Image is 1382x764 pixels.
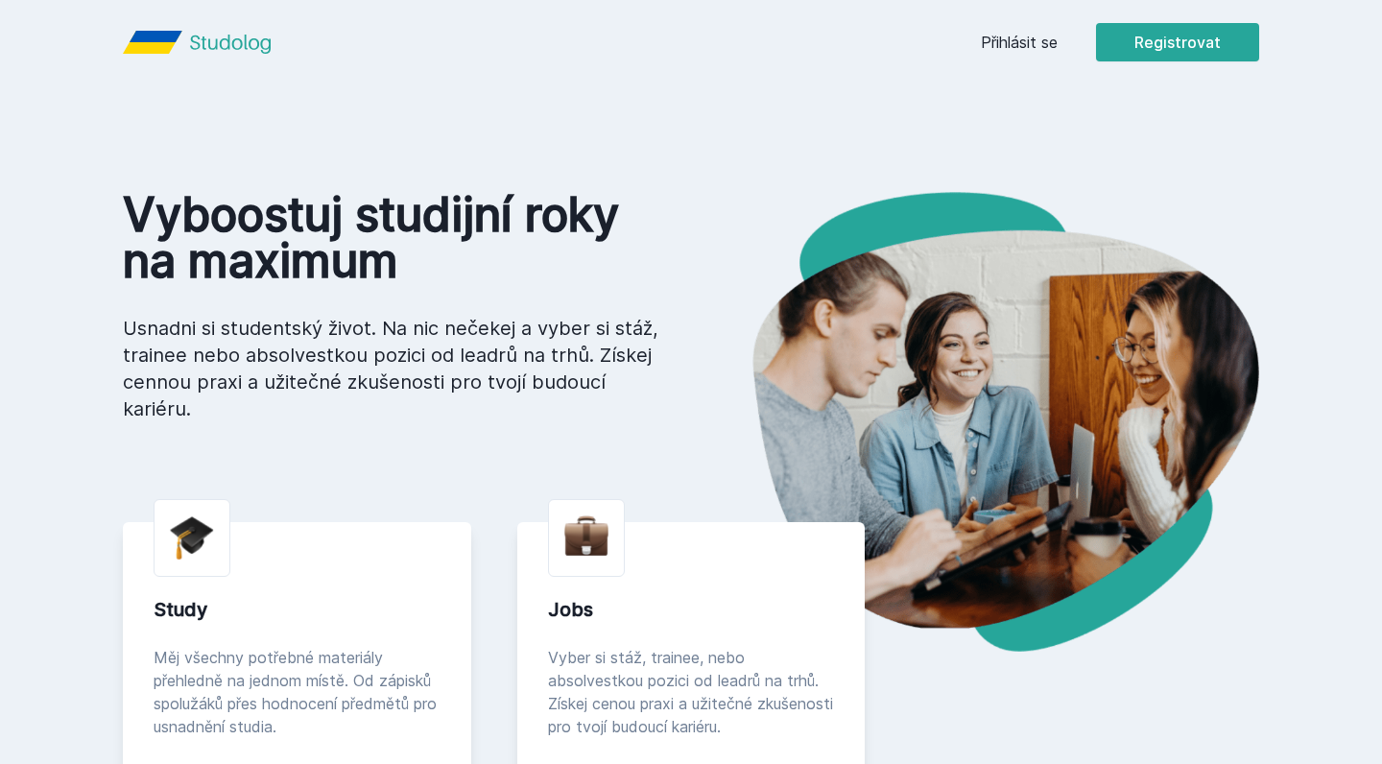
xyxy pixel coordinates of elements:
[123,315,660,422] p: Usnadni si studentský život. Na nic nečekej a vyber si stáž, trainee nebo absolvestkou pozici od ...
[691,192,1259,652] img: hero.png
[564,512,608,561] img: briefcase.png
[123,192,660,284] h1: Vyboostuj studijní roky na maximum
[154,596,441,623] div: Study
[154,646,441,738] div: Měj všechny potřebné materiály přehledně na jednom místě. Od zápisků spolužáků přes hodnocení pře...
[548,646,835,738] div: Vyber si stáž, trainee, nebo absolvestkou pozici od leadrů na trhů. Získej cenou praxi a užitečné...
[548,596,835,623] div: Jobs
[1096,23,1259,61] button: Registrovat
[981,31,1058,54] a: Přihlásit se
[170,515,214,561] img: graduation-cap.png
